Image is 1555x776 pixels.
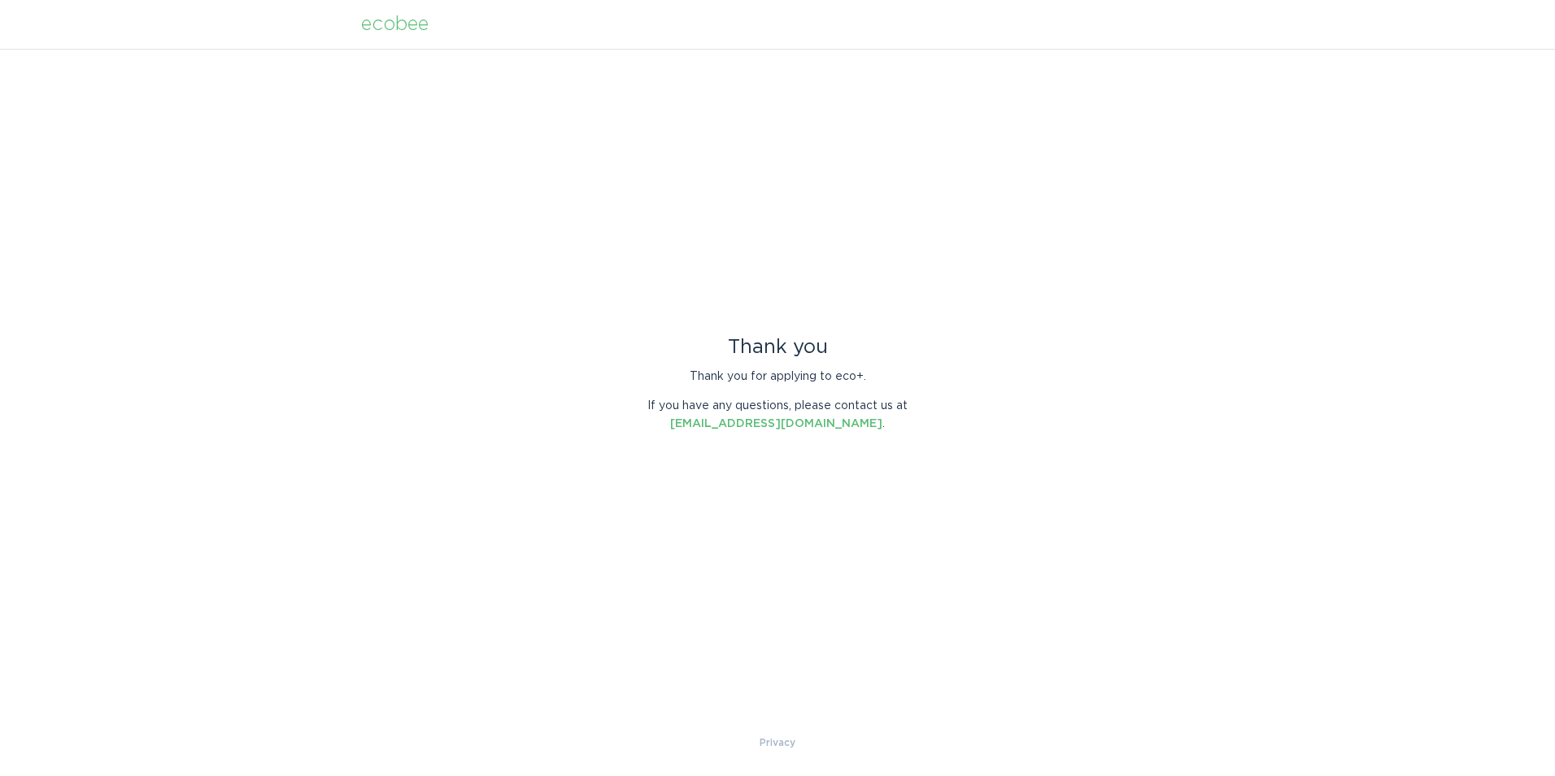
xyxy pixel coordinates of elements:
[635,397,920,433] p: If you have any questions, please contact us at .
[635,338,920,356] div: Thank you
[635,368,920,386] p: Thank you for applying to eco+.
[361,15,429,33] div: ecobee
[670,418,882,429] a: [EMAIL_ADDRESS][DOMAIN_NAME]
[760,734,795,752] a: Privacy Policy & Terms of Use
